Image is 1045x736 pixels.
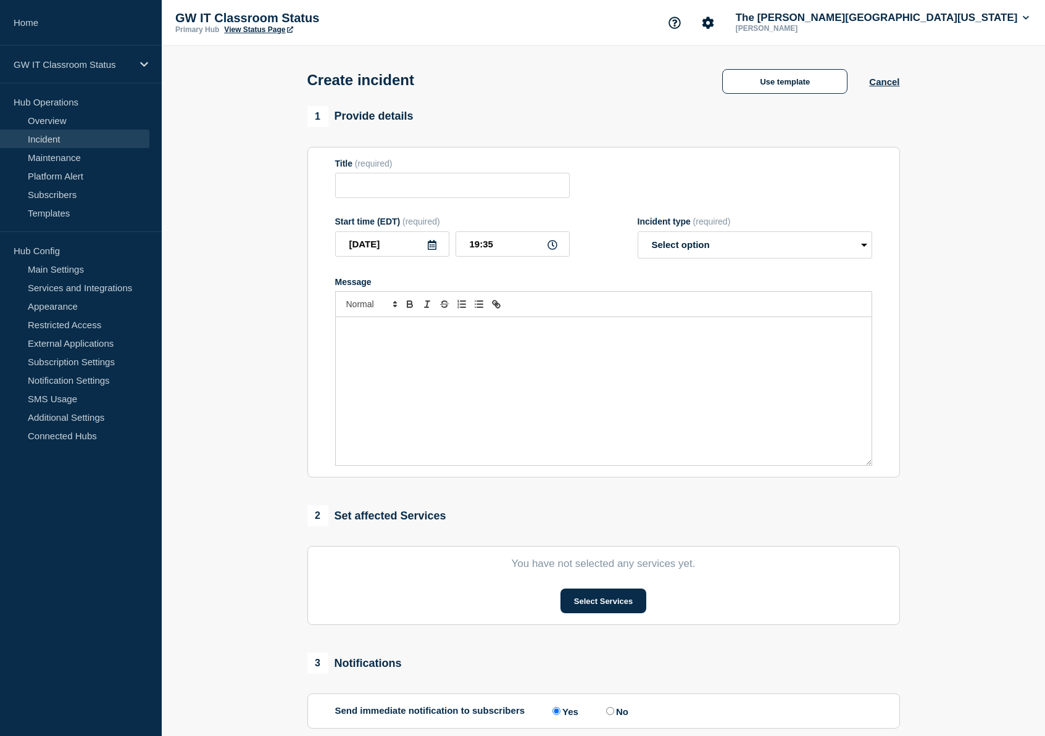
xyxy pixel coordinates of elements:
[453,297,470,312] button: Toggle ordered list
[307,653,402,674] div: Notifications
[470,297,488,312] button: Toggle bulleted list
[335,705,872,717] div: Send immediate notification to subscribers
[549,705,578,717] label: Yes
[307,106,328,127] span: 1
[552,707,560,715] input: Yes
[722,69,847,94] button: Use template
[336,317,872,465] div: Message
[869,76,899,87] button: Cancel
[606,707,614,715] input: No
[307,505,328,526] span: 2
[307,505,446,526] div: Set affected Services
[603,705,628,717] label: No
[733,12,1031,24] button: The [PERSON_NAME][GEOGRAPHIC_DATA][US_STATE]
[335,159,570,168] div: Title
[401,297,418,312] button: Toggle bold text
[307,106,414,127] div: Provide details
[307,653,328,674] span: 3
[638,217,872,226] div: Incident type
[488,297,505,312] button: Toggle link
[355,159,393,168] span: (required)
[418,297,436,312] button: Toggle italic text
[14,59,132,70] p: GW IT Classroom Status
[341,297,401,312] span: Font size
[175,25,219,34] p: Primary Hub
[335,705,525,717] p: Send immediate notification to subscribers
[335,277,872,287] div: Message
[560,589,646,613] button: Select Services
[402,217,440,226] span: (required)
[224,25,293,34] a: View Status Page
[695,10,721,36] button: Account settings
[733,24,862,33] p: [PERSON_NAME]
[335,231,449,257] input: YYYY-MM-DD
[456,231,570,257] input: HH:MM
[175,11,422,25] p: GW IT Classroom Status
[638,231,872,258] select: Incident type
[693,217,731,226] span: (required)
[335,173,570,198] input: Title
[307,72,414,89] h1: Create incident
[335,558,872,570] p: You have not selected any services yet.
[335,217,570,226] div: Start time (EDT)
[436,297,453,312] button: Toggle strikethrough text
[662,10,688,36] button: Support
